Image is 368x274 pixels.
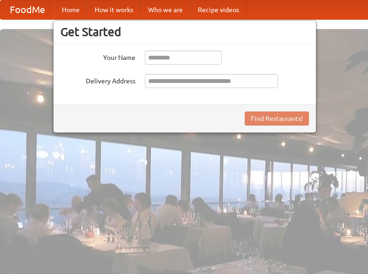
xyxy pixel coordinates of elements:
[141,0,190,19] a: Who we are
[0,0,54,19] a: FoodMe
[54,0,87,19] a: Home
[60,51,135,62] label: Your Name
[60,25,309,39] h3: Get Started
[190,0,247,19] a: Recipe videos
[87,0,141,19] a: How it works
[60,74,135,86] label: Delivery Address
[245,111,309,126] button: Find Restaurants!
